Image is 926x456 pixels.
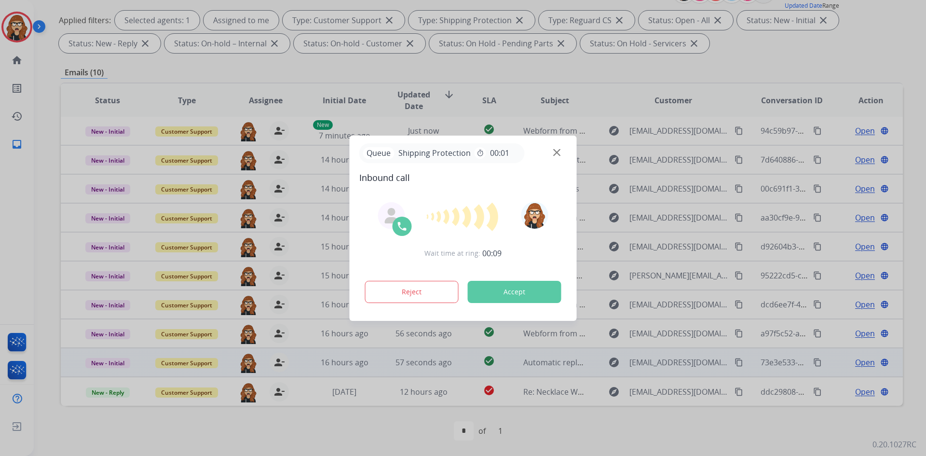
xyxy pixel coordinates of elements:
[521,202,548,229] img: avatar
[384,208,399,223] img: agent-avatar
[477,149,484,157] mat-icon: timer
[396,221,408,232] img: call-icon
[359,171,567,184] span: Inbound call
[365,281,459,303] button: Reject
[468,281,561,303] button: Accept
[482,248,502,259] span: 00:09
[395,147,475,159] span: Shipping Protection
[553,149,560,156] img: close-button
[872,439,916,450] p: 0.20.1027RC
[490,147,509,159] span: 00:01
[363,147,395,159] p: Queue
[424,249,480,258] span: Wait time at ring:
